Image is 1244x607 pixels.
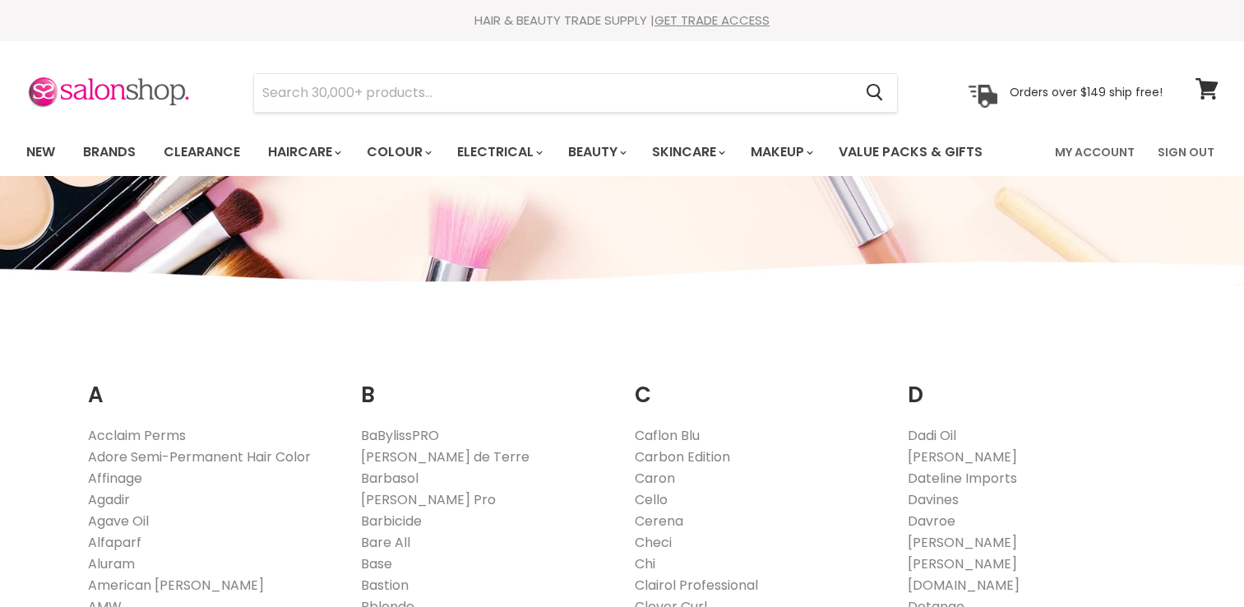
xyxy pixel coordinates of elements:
[635,533,672,552] a: Checi
[6,128,1239,176] nav: Main
[88,447,311,466] a: Adore Semi-Permanent Hair Color
[635,576,758,595] a: Clairol Professional
[88,533,141,552] a: Alfaparf
[853,74,897,112] button: Search
[908,426,956,445] a: Dadi Oil
[1148,135,1224,169] a: Sign Out
[908,469,1017,488] a: Dateline Imports
[635,512,683,531] a: Cerena
[361,469,419,488] a: Barbasol
[445,135,553,169] a: Electrical
[361,554,392,573] a: Base
[361,426,439,445] a: BaBylissPRO
[88,357,337,412] h2: A
[361,576,409,595] a: Bastion
[354,135,442,169] a: Colour
[1010,85,1163,100] p: Orders over $149 ship free!
[253,73,898,113] form: Product
[640,135,735,169] a: Skincare
[361,490,496,509] a: [PERSON_NAME] Pro
[635,490,668,509] a: Cello
[88,490,130,509] a: Agadir
[556,135,636,169] a: Beauty
[6,12,1239,29] div: HAIR & BEAUTY TRADE SUPPLY |
[908,447,1017,466] a: [PERSON_NAME]
[1045,135,1145,169] a: My Account
[361,357,610,412] h2: B
[88,554,135,573] a: Aluram
[635,554,655,573] a: Chi
[654,12,770,29] a: GET TRADE ACCESS
[14,135,67,169] a: New
[88,469,142,488] a: Affinage
[908,512,955,531] a: Davroe
[361,512,422,531] a: Barbicide
[908,357,1157,412] h2: D
[361,533,410,552] a: Bare All
[635,447,730,466] a: Carbon Edition
[88,576,264,595] a: American [PERSON_NAME]
[635,357,884,412] h2: C
[71,135,148,169] a: Brands
[826,135,995,169] a: Value Packs & Gifts
[635,426,700,445] a: Caflon Blu
[151,135,252,169] a: Clearance
[256,135,351,169] a: Haircare
[88,512,149,531] a: Agave Oil
[361,447,530,466] a: [PERSON_NAME] de Terre
[908,576,1020,595] a: [DOMAIN_NAME]
[738,135,823,169] a: Makeup
[14,128,1020,176] ul: Main menu
[908,533,1017,552] a: [PERSON_NAME]
[254,74,853,112] input: Search
[88,426,186,445] a: Acclaim Perms
[908,554,1017,573] a: [PERSON_NAME]
[908,490,959,509] a: Davines
[635,469,675,488] a: Caron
